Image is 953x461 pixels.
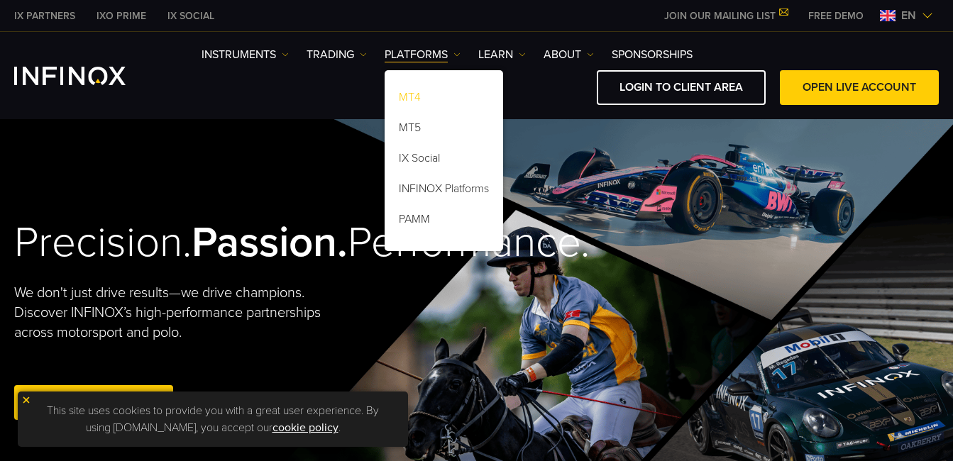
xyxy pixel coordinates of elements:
a: ABOUT [544,46,594,63]
a: INFINOX Platforms [385,176,503,206]
span: en [896,7,922,24]
a: TRADING [307,46,367,63]
a: JOIN OUR MAILING LIST [654,10,798,22]
a: INFINOX MENU [798,9,874,23]
a: INFINOX [86,9,157,23]
a: INFINOX [157,9,225,23]
a: LOGIN TO CLIENT AREA [597,70,766,105]
a: PAMM [385,206,503,237]
p: We don't just drive results—we drive champions. Discover INFINOX’s high-performance partnerships ... [14,283,347,343]
a: Open Live Account [14,385,173,420]
img: yellow close icon [21,395,31,405]
p: This site uses cookies to provide you with a great user experience. By using [DOMAIN_NAME], you a... [25,399,401,440]
a: Instruments [202,46,289,63]
h2: Precision. Performance. [14,217,430,269]
a: PLATFORMS [385,46,461,63]
a: IX Social [385,145,503,176]
a: Learn [478,46,526,63]
a: MT4 [385,84,503,115]
a: SPONSORSHIPS [612,46,693,63]
a: OPEN LIVE ACCOUNT [780,70,939,105]
a: INFINOX Logo [14,67,159,85]
a: MT5 [385,115,503,145]
strong: Passion. [192,217,348,268]
a: cookie policy [272,421,338,435]
a: INFINOX [4,9,86,23]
